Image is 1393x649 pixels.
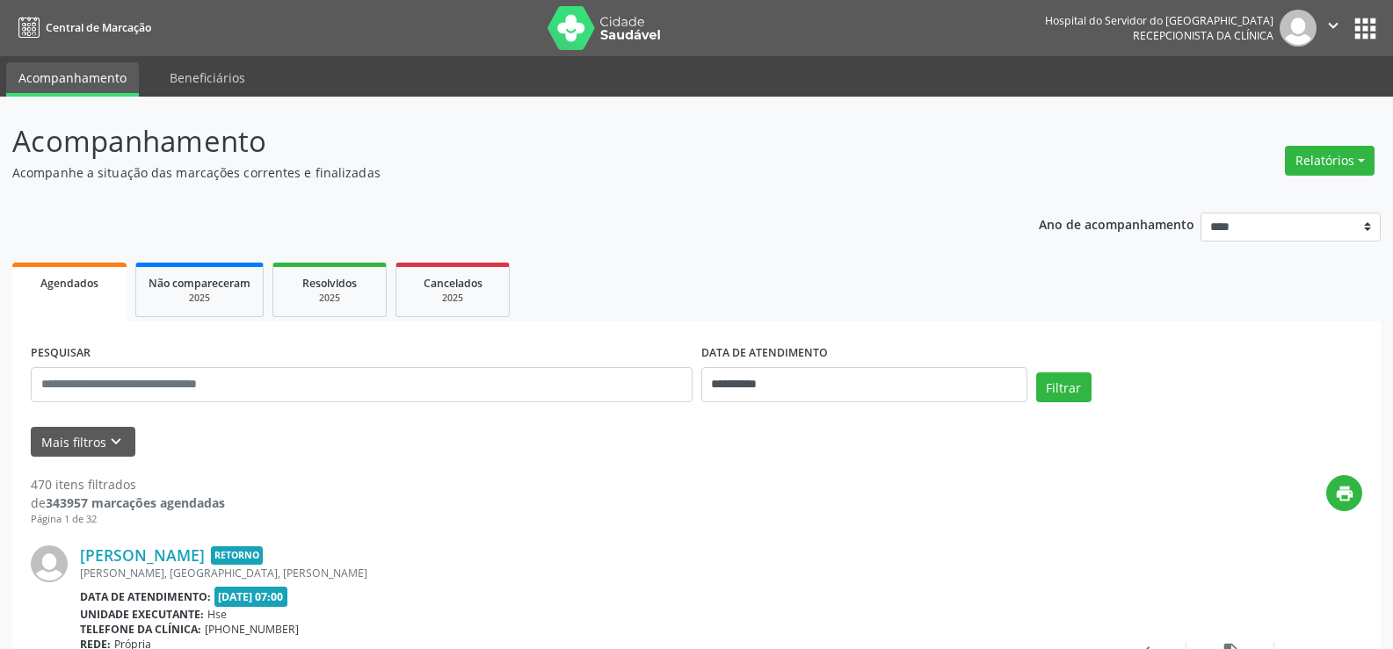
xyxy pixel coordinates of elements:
[205,622,299,637] span: [PHONE_NUMBER]
[1039,213,1194,234] p: Ano de acompanhamento
[80,545,205,565] a: [PERSON_NAME]
[12,13,151,42] a: Central de Marcação
[424,276,482,291] span: Cancelados
[46,20,151,35] span: Central de Marcação
[80,589,211,604] b: Data de atendimento:
[31,494,225,512] div: de
[1045,13,1273,28] div: Hospital do Servidor do [GEOGRAPHIC_DATA]
[31,475,225,494] div: 470 itens filtrados
[106,432,126,451] i: keyboard_arrow_down
[1324,16,1343,35] i: 
[149,292,250,305] div: 2025
[31,512,225,527] div: Página 1 de 32
[31,545,68,582] img: img
[409,292,497,305] div: 2025
[80,566,1099,580] div: [PERSON_NAME], [GEOGRAPHIC_DATA], [PERSON_NAME]
[1133,28,1273,43] span: Recepcionista da clínica
[211,546,263,565] span: Retorno
[46,494,225,511] strong: 343957 marcações agendadas
[701,340,828,367] label: DATA DE ATENDIMENTO
[207,607,227,622] span: Hse
[80,607,204,622] b: Unidade executante:
[286,292,374,305] div: 2025
[1335,484,1354,503] i: print
[157,62,258,93] a: Beneficiários
[1326,475,1362,511] button: print
[1036,372,1092,402] button: Filtrar
[1280,10,1317,47] img: img
[302,276,357,291] span: Resolvidos
[12,163,970,182] p: Acompanhe a situação das marcações correntes e finalizadas
[6,62,139,97] a: Acompanhamento
[214,587,288,607] span: [DATE] 07:00
[1317,10,1350,47] button: 
[31,340,91,367] label: PESQUISAR
[1285,146,1375,176] button: Relatórios
[149,276,250,291] span: Não compareceram
[31,427,135,458] button: Mais filtroskeyboard_arrow_down
[12,119,970,163] p: Acompanhamento
[80,622,201,637] b: Telefone da clínica:
[1350,13,1381,44] button: apps
[40,276,98,291] span: Agendados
